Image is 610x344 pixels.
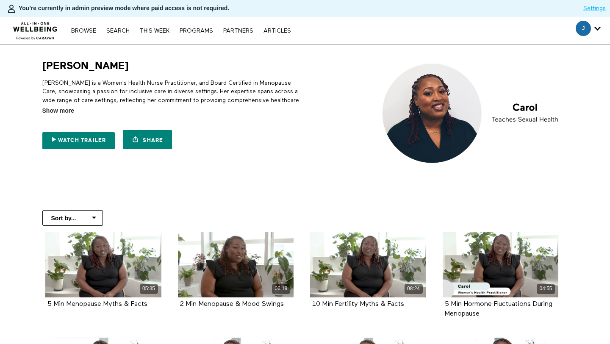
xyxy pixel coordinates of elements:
[180,301,284,307] a: 2 Min Menopause & Mood Swings
[136,28,174,34] a: THIS WEEK
[405,284,423,294] div: 08:24
[140,284,158,294] div: 05:35
[6,4,17,14] img: person-bdfc0eaa9744423c596e6e1c01710c89950b1dff7c83b5d61d716cfd8139584f.svg
[47,301,147,307] a: 5 Min Menopause Myths & Facts
[67,28,100,34] a: Browse
[178,232,294,297] a: 2 Min Menopause & Mood Swings 06:19
[445,301,552,317] a: 5 Min Hormone Fluctuations During Menopause
[47,301,147,308] strong: 5 Min Menopause Myths & Facts
[569,17,607,44] div: Secondary
[537,284,555,294] div: 04:55
[10,16,61,41] img: CARAVAN
[42,132,115,149] a: Watch Trailer
[175,28,217,34] a: PROGRAMS
[42,79,302,113] p: [PERSON_NAME] is a Women's Health Nurse Practitioner, and Board Certified in Menopause Care, show...
[45,232,161,297] a: 5 Min Menopause Myths & Facts 05:35
[67,26,295,35] nav: Primary
[259,28,295,34] a: ARTICLES
[123,130,172,149] a: Share
[42,106,74,115] span: Show more
[443,232,559,297] a: 5 Min Hormone Fluctuations During Menopause 04:55
[180,301,284,308] strong: 2 Min Menopause & Mood Swings
[42,59,129,72] h1: [PERSON_NAME]
[312,301,404,307] a: 10 Min Fertility Myths & Facts
[376,59,568,167] img: Carol
[219,28,258,34] a: PARTNERS
[583,4,606,13] a: Settings
[272,284,290,294] div: 06:19
[310,232,426,297] a: 10 Min Fertility Myths & Facts 08:24
[312,301,404,308] strong: 10 Min Fertility Myths & Facts
[102,28,134,34] a: Search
